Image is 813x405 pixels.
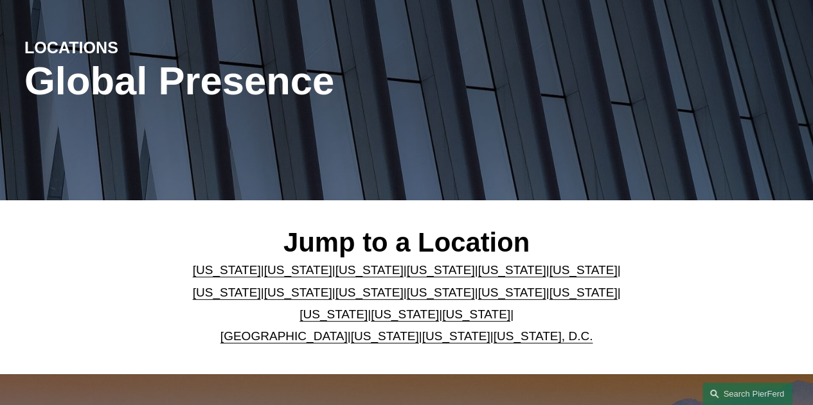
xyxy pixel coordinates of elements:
[220,329,348,343] a: [GEOGRAPHIC_DATA]
[442,307,510,321] a: [US_STATE]
[478,286,546,299] a: [US_STATE]
[702,383,792,405] a: Search this site
[549,263,617,277] a: [US_STATE]
[24,38,215,58] h4: LOCATIONS
[193,286,261,299] a: [US_STATE]
[422,329,490,343] a: [US_STATE]
[184,259,630,347] p: | | | | | | | | | | | | | | | | | |
[335,286,404,299] a: [US_STATE]
[549,286,617,299] a: [US_STATE]
[193,263,261,277] a: [US_STATE]
[335,263,404,277] a: [US_STATE]
[264,286,332,299] a: [US_STATE]
[407,286,475,299] a: [US_STATE]
[407,263,475,277] a: [US_STATE]
[264,263,332,277] a: [US_STATE]
[24,58,534,103] h1: Global Presence
[478,263,546,277] a: [US_STATE]
[299,307,368,321] a: [US_STATE]
[494,329,593,343] a: [US_STATE], D.C.
[371,307,439,321] a: [US_STATE]
[351,329,419,343] a: [US_STATE]
[184,227,630,259] h2: Jump to a Location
